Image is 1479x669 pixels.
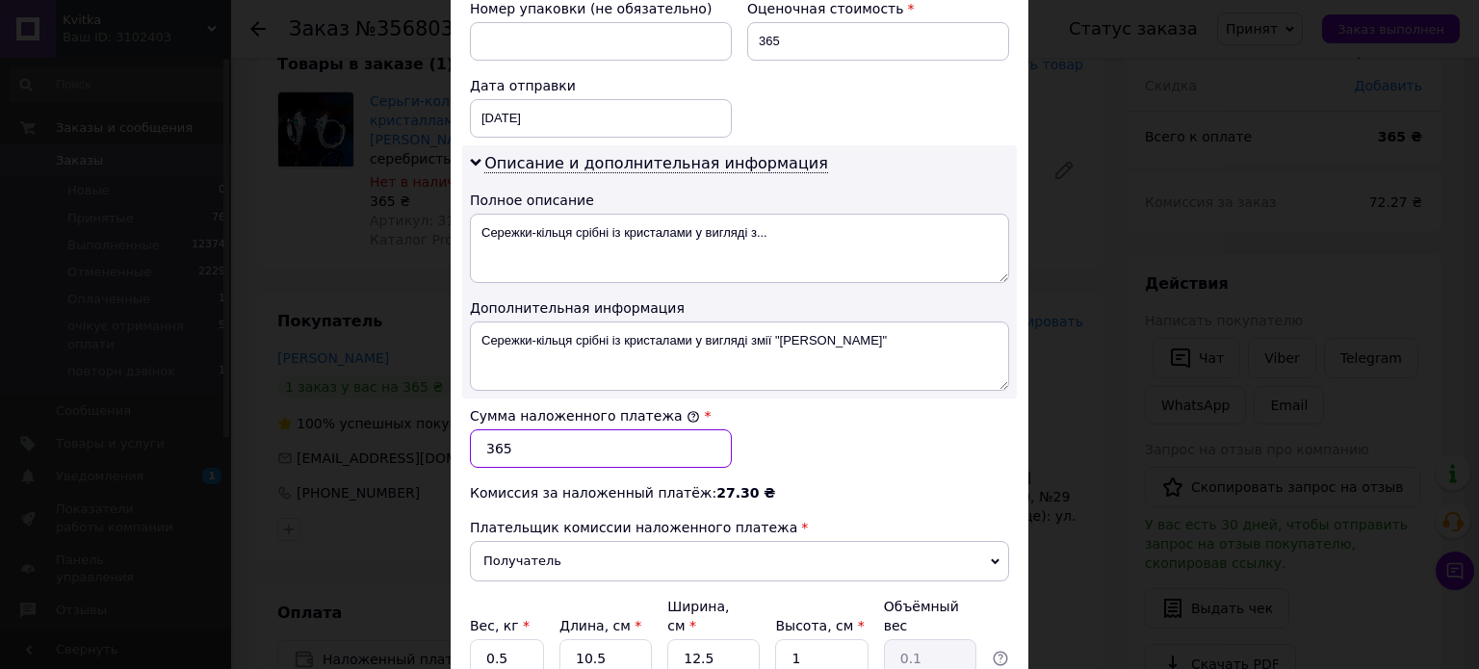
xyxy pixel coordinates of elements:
textarea: Сережки-кільця срібні із кристалами у вигляді з... [470,214,1009,283]
label: Длина, см [559,618,641,633]
div: Дополнительная информация [470,298,1009,318]
span: Получатель [470,541,1009,581]
label: Высота, см [775,618,864,633]
label: Вес, кг [470,618,530,633]
span: Плательщик комиссии наложенного платежа [470,520,797,535]
div: Полное описание [470,191,1009,210]
span: 27.30 ₴ [716,485,775,501]
textarea: Сережки-кільця срібні із кристалами у вигляді змії "[PERSON_NAME]" [470,322,1009,391]
div: Дата отправки [470,76,732,95]
label: Сумма наложенного платежа [470,408,700,424]
span: Описание и дополнительная информация [484,154,828,173]
div: Комиссия за наложенный платёж: [470,483,1009,502]
label: Ширина, см [667,599,729,633]
div: Объёмный вес [884,597,976,635]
